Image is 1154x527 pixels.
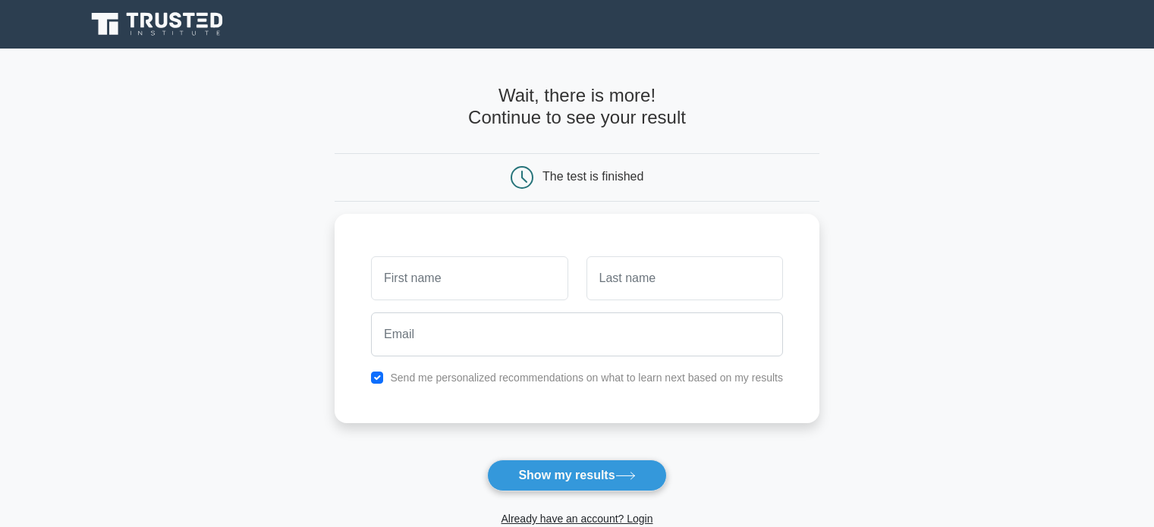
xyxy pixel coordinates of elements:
h4: Wait, there is more! Continue to see your result [335,85,819,129]
label: Send me personalized recommendations on what to learn next based on my results [390,372,783,384]
input: Email [371,312,783,356]
input: Last name [586,256,783,300]
input: First name [371,256,568,300]
div: The test is finished [542,170,643,183]
button: Show my results [487,460,666,491]
a: Already have an account? Login [501,513,652,525]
